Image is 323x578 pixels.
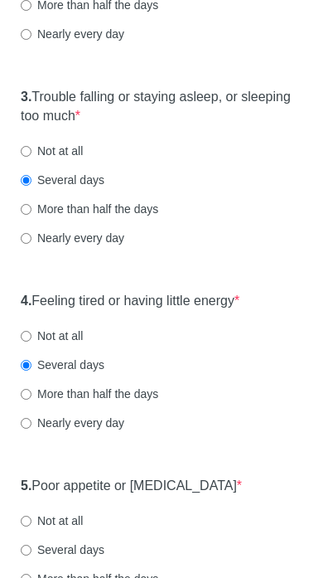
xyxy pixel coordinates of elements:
[21,328,83,344] label: Not at all
[21,331,31,342] input: Not at all
[21,146,31,157] input: Not at all
[21,29,31,40] input: Nearly every day
[21,389,31,400] input: More than half the days
[21,357,104,373] label: Several days
[21,175,31,186] input: Several days
[21,292,239,311] label: Feeling tired or having little energy
[21,415,124,431] label: Nearly every day
[21,172,104,188] label: Several days
[21,386,158,402] label: More than half the days
[21,418,31,429] input: Nearly every day
[21,230,124,246] label: Nearly every day
[21,143,83,159] label: Not at all
[21,477,242,496] label: Poor appetite or [MEDICAL_DATA]
[21,360,31,371] input: Several days
[21,233,31,244] input: Nearly every day
[21,542,104,558] label: Several days
[21,478,31,493] strong: 5.
[21,204,31,215] input: More than half the days
[21,545,31,556] input: Several days
[21,516,31,527] input: Not at all
[21,90,31,104] strong: 3.
[21,294,31,308] strong: 4.
[21,88,302,126] label: Trouble falling or staying asleep, or sleeping too much
[21,512,83,529] label: Not at all
[21,26,124,42] label: Nearly every day
[21,201,158,217] label: More than half the days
